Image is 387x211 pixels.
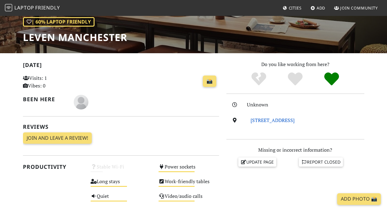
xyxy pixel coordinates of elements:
h2: Been here [23,96,66,102]
span: Add [317,5,326,11]
div: Power sockets [155,162,223,177]
img: LaptopFriendly [5,4,12,11]
a: Join and leave a review! [23,132,92,144]
div: Definitely! [313,72,350,87]
div: Stable Wi-Fi [87,162,155,177]
img: blank-535327c66bd565773addf3077783bbfce4b00ec00e9fd257753287c682c7fa38.png [74,95,88,109]
p: Do you like working from here? [226,61,364,68]
h2: Reviews [23,124,219,130]
a: Cities [280,2,304,13]
p: Missing or incorrect information? [226,146,364,154]
div: Unknown [247,101,368,109]
a: Add Photo 📸 [337,193,381,205]
div: | 60% Laptop Friendly [23,17,95,27]
a: Update page [238,157,276,167]
div: Quiet [87,192,155,206]
span: Cities [289,5,302,11]
h1: Leven Manchester [23,31,127,43]
a: Join Community [332,2,380,13]
div: Long stays [87,177,155,192]
div: Video/audio calls [155,192,223,206]
span: Friendly [35,4,60,11]
h2: [DATE] [23,62,219,71]
div: No [241,72,277,87]
a: LaptopFriendly LaptopFriendly [5,3,60,13]
h2: Productivity [23,164,84,170]
p: Visits: 1 Vibes: 0 [23,74,84,90]
span: Annelies [74,98,88,105]
div: Work-friendly tables [155,177,223,192]
a: [STREET_ADDRESS] [251,117,295,124]
div: Yes [277,72,314,87]
a: Add [308,2,328,13]
span: Join Community [340,5,378,11]
a: 📸 [203,76,216,87]
span: Laptop [14,4,34,11]
a: Report closed [299,157,343,167]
